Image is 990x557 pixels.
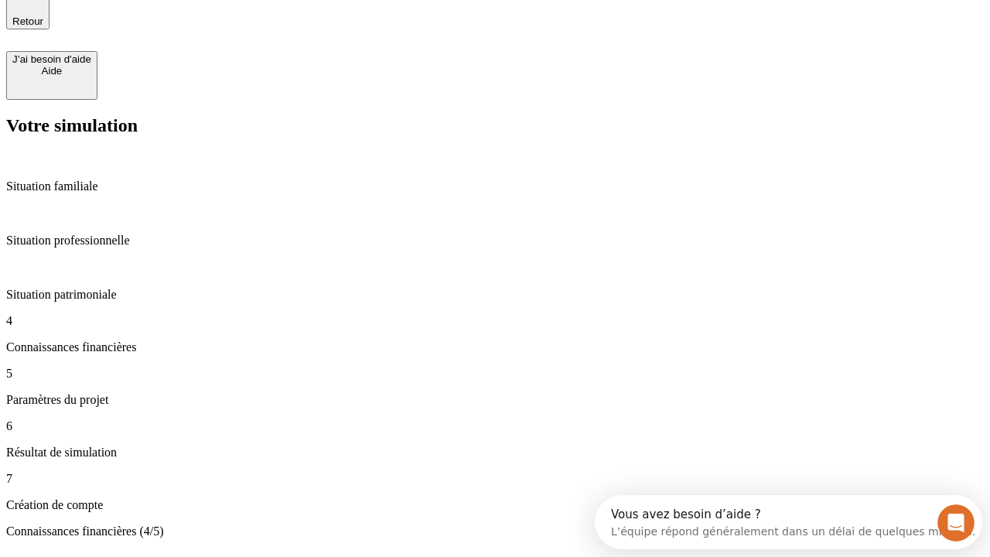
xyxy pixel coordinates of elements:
div: Ouvrir le Messenger Intercom [6,6,426,49]
p: Connaissances financières [6,340,984,354]
p: Situation professionnelle [6,234,984,248]
p: 6 [6,419,984,433]
div: Vous avez besoin d’aide ? [16,13,381,26]
div: J’ai besoin d'aide [12,53,91,65]
p: 5 [6,367,984,381]
p: 4 [6,314,984,328]
p: Résultat de simulation [6,446,984,460]
p: Paramètres du projet [6,393,984,407]
p: Situation patrimoniale [6,288,984,302]
button: J’ai besoin d'aideAide [6,51,97,100]
iframe: Intercom live chat discovery launcher [595,495,982,549]
iframe: Intercom live chat [937,504,975,542]
span: Retour [12,15,43,27]
h2: Votre simulation [6,115,984,136]
p: Situation familiale [6,179,984,193]
p: Connaissances financières (4/5) [6,525,984,538]
div: Aide [12,65,91,77]
p: 7 [6,472,984,486]
p: Création de compte [6,498,984,512]
div: L’équipe répond généralement dans un délai de quelques minutes. [16,26,381,42]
